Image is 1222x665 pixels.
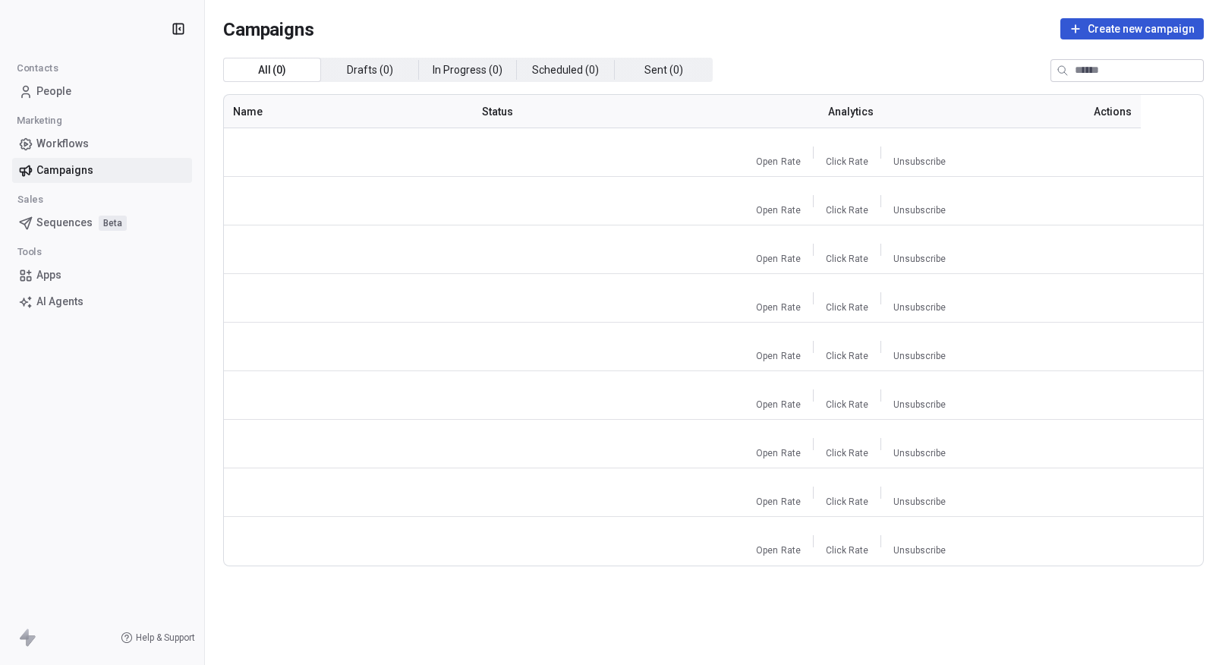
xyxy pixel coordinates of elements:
[12,210,192,235] a: SequencesBeta
[826,301,868,314] span: Click Rate
[433,62,502,78] span: In Progress ( 0 )
[756,156,800,168] span: Open Rate
[36,84,71,99] span: People
[893,447,946,459] span: Unsubscribe
[12,289,192,314] a: AI Agents
[826,399,868,411] span: Click Rate
[532,62,599,78] span: Scheduled ( 0 )
[36,162,93,178] span: Campaigns
[756,301,800,314] span: Open Rate
[12,263,192,288] a: Apps
[893,253,946,265] span: Unsubscribe
[1003,95,1141,128] th: Actions
[826,447,868,459] span: Click Rate
[36,294,83,310] span: AI Agents
[893,544,946,556] span: Unsubscribe
[756,447,800,459] span: Open Rate
[756,399,800,411] span: Open Rate
[12,158,192,183] a: Campaigns
[826,496,868,508] span: Click Rate
[826,350,868,362] span: Click Rate
[756,496,800,508] span: Open Rate
[12,79,192,104] a: People
[36,215,93,231] span: Sequences
[756,253,800,265] span: Open Rate
[36,267,61,283] span: Apps
[223,18,314,39] span: Campaigns
[11,188,50,211] span: Sales
[756,204,800,216] span: Open Rate
[893,399,946,411] span: Unsubscribe
[756,350,800,362] span: Open Rate
[10,109,68,132] span: Marketing
[893,496,946,508] span: Unsubscribe
[473,95,699,128] th: Status
[826,253,868,265] span: Click Rate
[224,95,473,128] th: Name
[11,241,49,263] span: Tools
[10,57,65,80] span: Contacts
[699,95,1003,128] th: Analytics
[893,156,946,168] span: Unsubscribe
[756,544,800,556] span: Open Rate
[826,156,868,168] span: Click Rate
[893,350,946,362] span: Unsubscribe
[36,136,89,152] span: Workflows
[1060,18,1204,39] button: Create new campaign
[826,204,868,216] span: Click Rate
[12,131,192,156] a: Workflows
[644,62,683,78] span: Sent ( 0 )
[136,632,195,644] span: Help & Support
[893,301,946,314] span: Unsubscribe
[121,632,195,644] a: Help & Support
[99,216,127,231] span: Beta
[347,62,393,78] span: Drafts ( 0 )
[893,204,946,216] span: Unsubscribe
[826,544,868,556] span: Click Rate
